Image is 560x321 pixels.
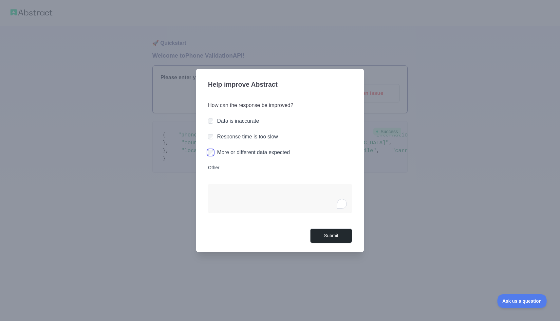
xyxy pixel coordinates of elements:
h3: How can the response be improved? [208,101,352,109]
iframe: Toggle Customer Support [497,294,547,308]
textarea: To enrich screen reader interactions, please activate Accessibility in Grammarly extension settings [208,184,352,213]
h3: Help improve Abstract [208,77,352,94]
button: Submit [310,228,352,243]
label: More or different data expected [217,150,290,155]
label: Response time is too slow [217,134,278,139]
label: Data is inaccurate [217,118,259,124]
label: Other [208,164,352,171]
